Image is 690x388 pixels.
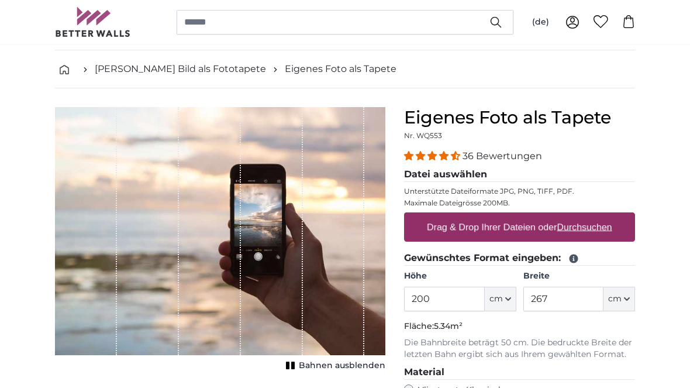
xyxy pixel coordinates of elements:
[404,251,635,266] legend: Gewünschtes Format eingeben:
[404,167,635,182] legend: Datei auswählen
[55,50,635,88] nav: breadcrumbs
[404,187,635,196] p: Unterstützte Dateiformate JPG, PNG, TIFF, PDF.
[95,62,266,76] a: [PERSON_NAME] Bild als Fototapete
[404,337,635,360] p: Die Bahnbreite beträgt 50 cm. Die bedruckte Breite der letzten Bahn ergibt sich aus Ihrem gewählt...
[404,150,463,162] span: 4.31 stars
[404,321,635,332] p: Fläche:
[55,7,131,37] img: Betterwalls
[489,293,503,305] span: cm
[434,321,463,331] span: 5.34m²
[282,358,385,374] button: Bahnen ausblenden
[299,360,385,372] span: Bahnen ausblenden
[557,222,612,232] u: Durchsuchen
[404,365,635,380] legend: Material
[404,107,635,128] h1: Eigenes Foto als Tapete
[285,62,396,76] a: Eigenes Foto als Tapete
[55,107,385,374] div: 1 of 1
[523,270,635,282] label: Breite
[404,270,516,282] label: Höhe
[485,287,516,311] button: cm
[404,198,635,208] p: Maximale Dateigrösse 200MB.
[463,150,542,162] span: 36 Bewertungen
[608,293,622,305] span: cm
[523,12,558,33] button: (de)
[603,287,635,311] button: cm
[422,215,617,239] label: Drag & Drop Ihrer Dateien oder
[404,131,442,140] span: Nr. WQ553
